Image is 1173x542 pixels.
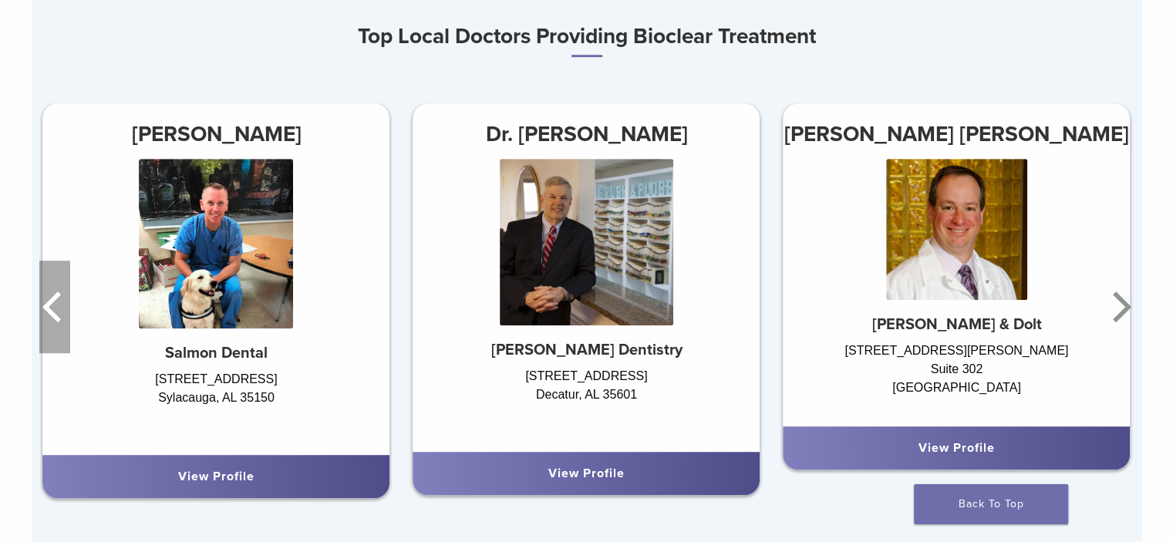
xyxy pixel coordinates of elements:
[490,341,682,359] strong: [PERSON_NAME] Dentistry
[919,440,995,456] a: View Profile
[548,466,625,481] a: View Profile
[32,18,1142,57] h3: Top Local Doctors Providing Bioclear Treatment
[914,484,1068,524] a: Back To Top
[783,342,1130,411] div: [STREET_ADDRESS][PERSON_NAME] Suite 302 [GEOGRAPHIC_DATA]
[871,315,1041,334] strong: [PERSON_NAME] & Dolt
[165,344,268,362] strong: Salmon Dental
[139,159,293,328] img: Dr. Christopher Salmon
[413,367,760,436] div: [STREET_ADDRESS] Decatur, AL 35601
[178,469,254,484] a: View Profile
[500,159,673,325] img: Dr. Steven Leach
[39,261,70,353] button: Previous
[886,159,1027,300] img: Dr. Harris Siegel
[42,116,389,153] h3: [PERSON_NAME]
[42,370,389,439] div: [STREET_ADDRESS] Sylacauga, AL 35150
[1104,261,1134,353] button: Next
[783,116,1130,153] h3: [PERSON_NAME] [PERSON_NAME]
[413,116,760,153] h3: Dr. [PERSON_NAME]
